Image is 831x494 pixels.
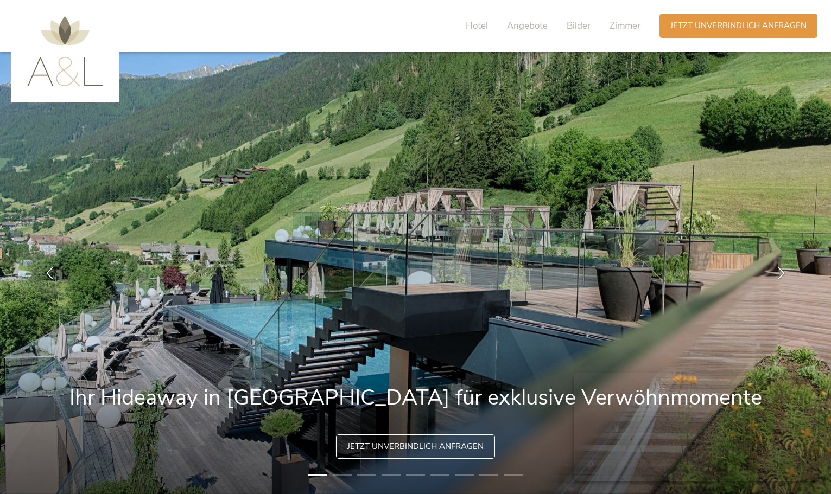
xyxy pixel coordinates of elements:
[466,20,488,32] span: Hotel
[27,16,103,86] img: AMONTI & LUNARIS Wellnessresort
[670,20,807,31] span: Jetzt unverbindlich anfragen
[507,20,548,32] span: Angebote
[347,441,484,452] span: Jetzt unverbindlich anfragen
[610,20,640,32] span: Zimmer
[567,20,591,32] span: Bilder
